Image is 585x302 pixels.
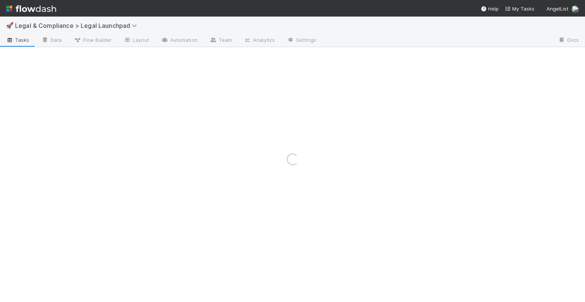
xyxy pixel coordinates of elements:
img: logo-inverted-e16ddd16eac7371096b0.svg [6,2,56,15]
span: AngelList [547,6,568,12]
img: avatar_ba22fd42-677f-4b89-aaa3-073be741e398.png [571,5,579,13]
div: Help [481,5,499,12]
a: My Tasks [505,5,534,12]
span: My Tasks [505,6,534,12]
